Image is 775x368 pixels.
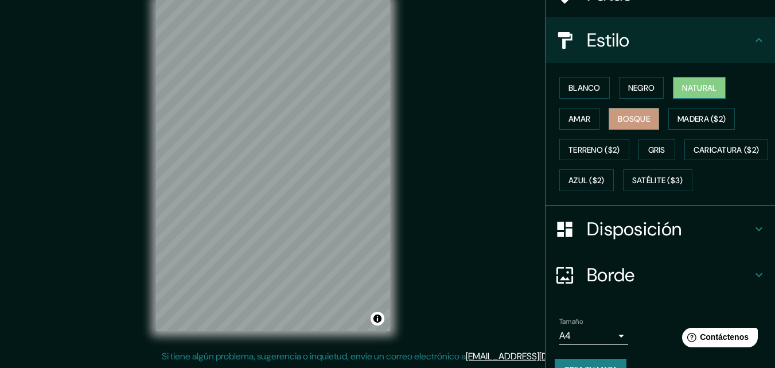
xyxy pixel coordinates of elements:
font: Satélite ($3) [632,176,683,186]
button: Terreno ($2) [559,139,629,161]
a: [EMAIL_ADDRESS][DOMAIN_NAME] [466,350,607,362]
button: Gris [638,139,675,161]
div: Estilo [546,17,775,63]
div: Borde [546,252,775,298]
font: Madera ($2) [677,114,726,124]
font: Tamaño [559,317,583,326]
button: Natural [673,77,726,99]
div: A4 [559,327,628,345]
font: Bosque [618,114,650,124]
font: Caricatura ($2) [694,145,760,155]
font: Negro [628,83,655,93]
font: Terreno ($2) [568,145,620,155]
button: Caricatura ($2) [684,139,769,161]
button: Satélite ($3) [623,169,692,191]
button: Azul ($2) [559,169,614,191]
button: Amar [559,108,599,130]
font: Azul ($2) [568,176,605,186]
font: Si tiene algún problema, sugerencia o inquietud, envíe un correo electrónico a [162,350,466,362]
font: A4 [559,330,571,342]
iframe: Lanzador de widgets de ayuda [673,323,762,355]
font: Natural [682,83,716,93]
button: Blanco [559,77,610,99]
button: Madera ($2) [668,108,735,130]
button: Bosque [609,108,659,130]
font: Disposición [587,217,681,241]
button: Activar o desactivar atribución [371,312,384,326]
div: Disposición [546,206,775,252]
font: Borde [587,263,635,287]
button: Negro [619,77,664,99]
font: Gris [648,145,665,155]
font: Amar [568,114,590,124]
font: Estilo [587,28,630,52]
font: Blanco [568,83,601,93]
